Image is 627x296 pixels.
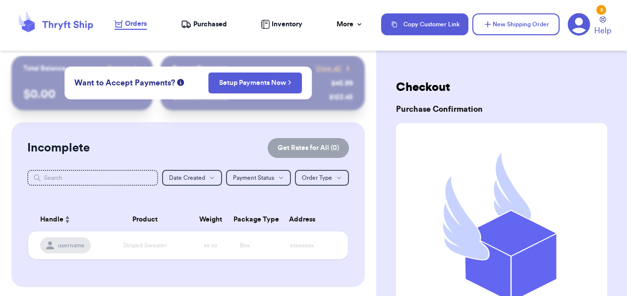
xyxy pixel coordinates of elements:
[396,79,607,95] h2: Checkout
[181,19,227,29] a: Purchased
[23,64,66,74] p: Total Balance
[162,170,222,186] button: Date Created
[204,242,218,248] span: xx oz
[233,175,274,181] span: Payment Status
[594,25,611,37] span: Help
[316,64,353,74] a: View all
[316,64,341,74] span: View all
[594,16,611,37] a: Help
[331,78,353,88] div: $ 45.99
[125,19,147,29] span: Orders
[472,13,560,35] button: New Shipping Order
[268,138,349,158] button: Get Rates for All (0)
[240,242,250,248] span: Box
[396,103,607,115] h3: Purchase Confirmation
[302,175,332,181] span: Order Type
[97,208,193,231] th: Product
[596,5,606,15] div: 3
[337,19,363,29] div: More
[114,19,147,30] a: Orders
[228,208,262,231] th: Package Type
[193,19,227,29] span: Purchased
[74,77,175,89] span: Want to Accept Payments?
[568,13,590,36] a: 3
[63,214,71,225] button: Sort ascending
[329,92,353,102] div: $ 123.45
[209,73,302,93] button: Setup Payments Now
[295,170,349,186] button: Order Type
[27,140,90,156] h2: Incomplete
[290,242,314,248] span: xxxxxxxx
[272,19,302,29] span: Inventory
[262,208,348,231] th: Address
[169,175,205,181] span: Date Created
[123,242,167,248] span: Striped Sweater
[219,78,292,88] a: Setup Payments Now
[261,19,302,29] a: Inventory
[40,215,63,225] span: Handle
[58,241,85,249] span: username
[108,64,129,74] span: Payout
[226,170,291,186] button: Payment Status
[23,86,141,102] p: $ 0.00
[193,208,228,231] th: Weight
[27,170,158,186] input: Search
[108,64,141,74] a: Payout
[172,64,228,74] p: Recent Payments
[381,13,468,35] button: Copy Customer Link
